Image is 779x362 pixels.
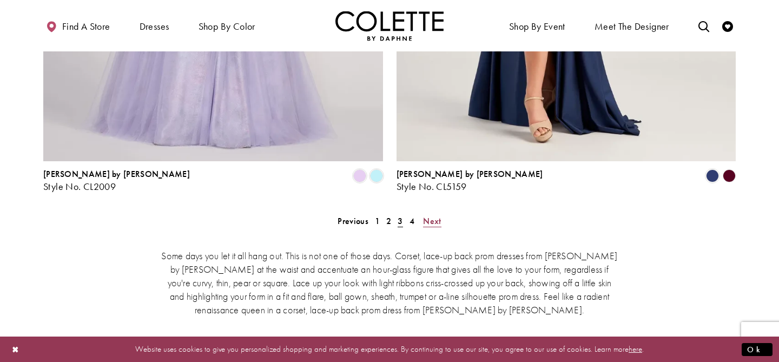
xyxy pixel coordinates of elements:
a: Meet the designer [592,11,672,41]
span: Shop By Event [509,21,565,32]
span: Style No. CL2009 [43,180,116,193]
p: Website uses cookies to give you personalized shopping and marketing experiences. By continuing t... [78,342,701,357]
span: Shop by color [196,11,258,41]
a: Prev Page [334,213,371,229]
img: Colette by Daphne [335,11,444,41]
span: 1 [375,215,380,227]
span: 2 [386,215,391,227]
a: Find a store [43,11,113,41]
button: Submit Dialog [742,343,773,356]
i: Lilac [353,169,366,182]
a: 2 [383,213,394,229]
span: Style No. CL5159 [397,180,467,193]
button: Close Dialog [6,340,25,359]
span: [PERSON_NAME] by [PERSON_NAME] [43,168,190,180]
a: 1 [372,213,383,229]
span: [PERSON_NAME] by [PERSON_NAME] [397,168,543,180]
span: Dresses [137,11,172,41]
span: 4 [410,215,414,227]
span: Shop by color [199,21,255,32]
p: Some days you let it all hang out. This is not one of those days. Corset, lace-up back prom dress... [160,249,619,317]
div: Colette by Daphne Style No. CL2009 [43,169,190,192]
span: Find a store [62,21,110,32]
a: Visit Home Page [335,11,444,41]
span: Previous [338,215,368,227]
a: Check Wishlist [719,11,736,41]
span: 3 [398,215,402,227]
a: here [629,344,642,354]
span: Dresses [140,21,169,32]
a: 4 [406,213,418,229]
i: Burgundy [723,169,736,182]
i: Navy Blue [706,169,719,182]
div: Colette by Daphne Style No. CL5159 [397,169,543,192]
span: Shop By Event [506,11,568,41]
span: Current page [394,213,406,229]
span: Next [423,215,441,227]
a: Toggle search [696,11,712,41]
i: Light Blue [370,169,383,182]
a: Next Page [420,213,444,229]
span: Meet the designer [595,21,669,32]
